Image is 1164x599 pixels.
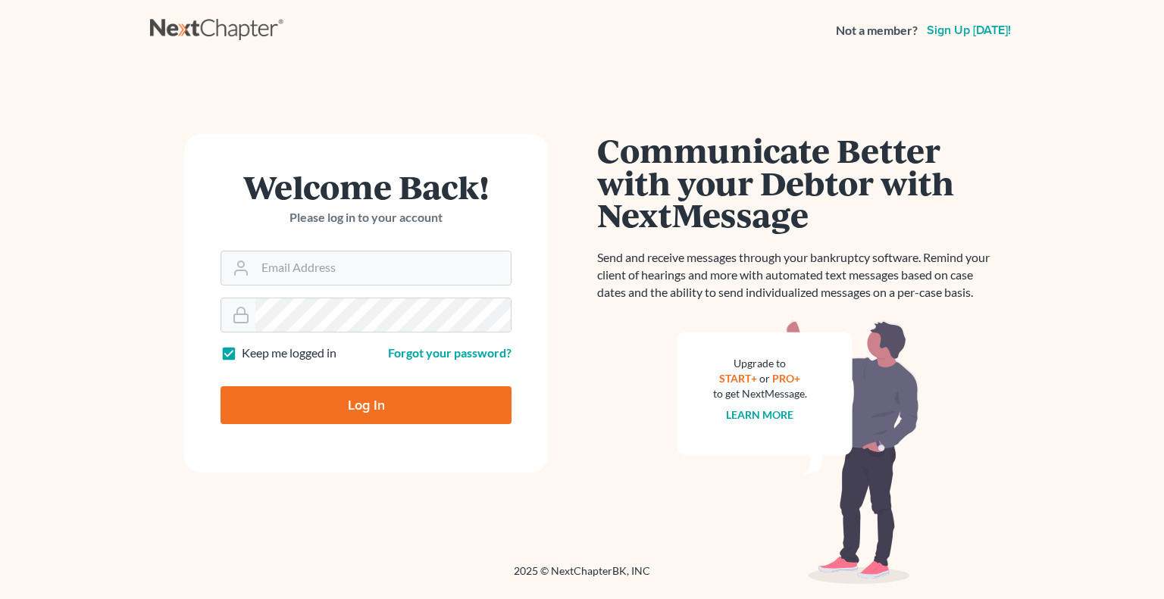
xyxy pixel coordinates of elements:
[713,386,807,401] div: to get NextMessage.
[221,386,512,424] input: Log In
[597,134,999,231] h1: Communicate Better with your Debtor with NextMessage
[760,372,771,385] span: or
[221,209,512,226] p: Please log in to your account
[720,372,758,385] a: START+
[727,408,794,421] a: Learn more
[597,249,999,301] p: Send and receive messages through your bankruptcy software. Remind your client of hearings and mo...
[221,170,512,203] h1: Welcome Back!
[255,251,511,285] input: Email Address
[677,320,919,585] img: nextmessage_bg-59042aed3d76b12b5cd301f8e5b87938c9018125f34e5fa2b7a6b67550977c72.svg
[242,345,336,362] label: Keep me logged in
[388,345,512,360] a: Forgot your password?
[773,372,801,385] a: PRO+
[713,356,807,371] div: Upgrade to
[836,22,918,39] strong: Not a member?
[150,563,1014,591] div: 2025 © NextChapterBK, INC
[924,24,1014,36] a: Sign up [DATE]!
